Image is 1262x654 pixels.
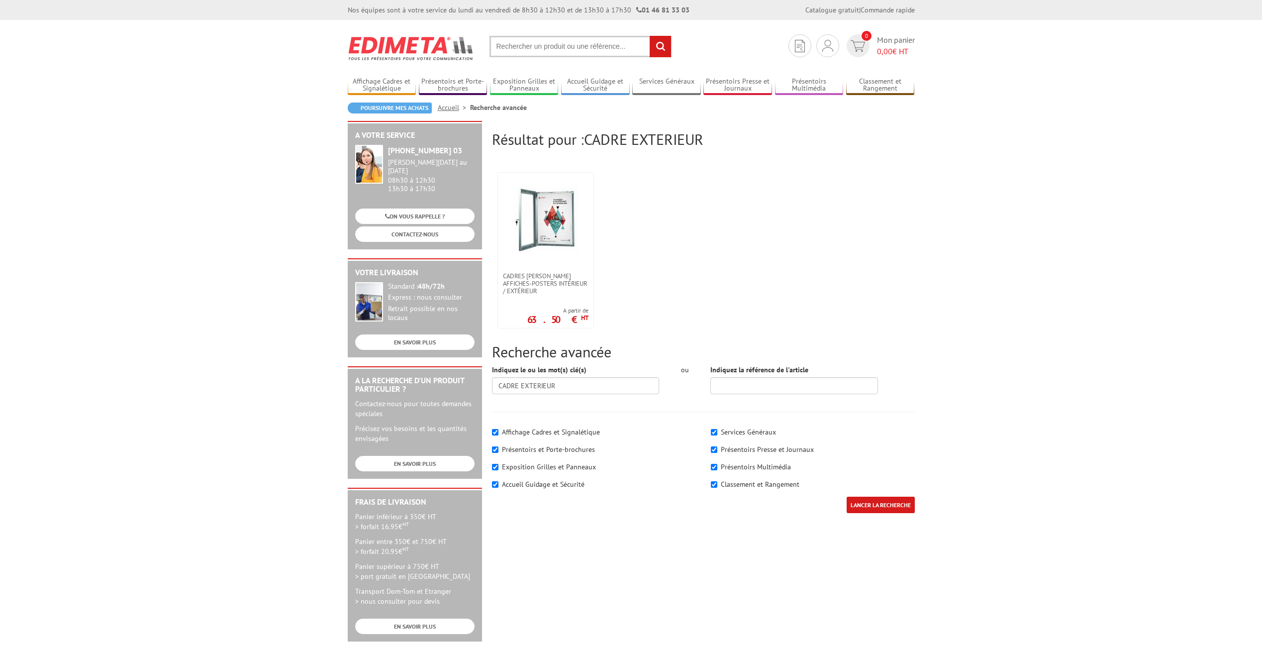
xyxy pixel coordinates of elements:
strong: 01 46 81 33 03 [636,5,689,14]
h2: Recherche avancée [492,343,915,360]
label: Accueil Guidage et Sécurité [502,480,584,489]
input: Accueil Guidage et Sécurité [492,481,498,488]
span: 0 [862,31,872,41]
a: Exposition Grilles et Panneaux [490,77,559,94]
a: Cadres [PERSON_NAME] affiches-posters intérieur / extérieur [498,272,593,295]
label: Classement et Rangement [721,480,799,489]
a: Présentoirs Presse et Journaux [703,77,772,94]
a: devis rapide 0 Mon panier 0,00€ HT [844,34,915,57]
h2: Votre livraison [355,268,475,277]
input: Classement et Rangement [711,481,717,488]
span: Mon panier [877,34,915,57]
input: Rechercher un produit ou une référence... [489,36,672,57]
span: 0,00 [877,46,892,56]
div: Standard : [388,282,475,291]
img: devis rapide [822,40,833,52]
a: CONTACTEZ-NOUS [355,226,475,242]
div: Retrait possible en nos locaux [388,305,475,323]
div: ou [674,365,695,375]
span: > forfait 20.95€ [355,547,409,556]
a: Accueil [438,103,470,112]
p: Transport Dom-Tom et Etranger [355,586,475,606]
label: Présentoirs et Porte-brochures [502,445,595,454]
label: Présentoirs Presse et Journaux [721,445,814,454]
img: widget-service.jpg [355,145,383,184]
span: Cadres [PERSON_NAME] affiches-posters intérieur / extérieur [503,272,588,295]
img: Cadres vitrines affiches-posters intérieur / extérieur [513,188,578,252]
a: ON VOUS RAPPELLE ? [355,209,475,224]
li: Recherche avancée [470,103,527,112]
a: EN SAVOIR PLUS [355,619,475,634]
input: Exposition Grilles et Panneaux [492,464,498,470]
img: devis rapide [851,40,865,52]
div: | [805,5,915,15]
p: Panier supérieur à 750€ HT [355,561,475,581]
input: Affichage Cadres et Signalétique [492,429,498,436]
a: Affichage Cadres et Signalétique [348,77,416,94]
h2: A votre service [355,131,475,140]
label: Exposition Grilles et Panneaux [502,462,596,471]
input: rechercher [650,36,671,57]
a: Accueil Guidage et Sécurité [561,77,630,94]
sup: HT [402,521,409,528]
sup: HT [581,314,588,322]
p: Contactez-nous pour toutes demandes spéciales [355,399,475,419]
a: EN SAVOIR PLUS [355,456,475,471]
a: Catalogue gratuit [805,5,859,14]
div: 08h30 à 12h30 13h30 à 17h30 [388,158,475,193]
strong: 48h/72h [418,282,445,291]
label: Présentoirs Multimédia [721,462,791,471]
strong: [PHONE_NUMBER] 03 [388,145,462,155]
div: [PERSON_NAME][DATE] au [DATE] [388,158,475,175]
span: A partir de [527,307,588,315]
p: Précisez vos besoins et les quantités envisagées [355,424,475,443]
img: Edimeta [348,30,475,67]
p: Panier inférieur à 350€ HT [355,512,475,532]
input: Présentoirs Presse et Journaux [711,446,717,453]
input: Présentoirs Multimédia [711,464,717,470]
input: LANCER LA RECHERCHE [847,497,915,513]
a: Présentoirs et Porte-brochures [419,77,487,94]
sup: HT [402,545,409,552]
span: € HT [877,46,915,57]
h2: A la recherche d'un produit particulier ? [355,376,475,394]
label: Indiquez le ou les mot(s) clé(s) [492,365,586,375]
a: Services Généraux [632,77,701,94]
input: Présentoirs et Porte-brochures [492,446,498,453]
a: EN SAVOIR PLUS [355,334,475,350]
div: Express : nous consulter [388,293,475,302]
a: Présentoirs Multimédia [775,77,844,94]
a: Poursuivre mes achats [348,103,432,113]
h2: Frais de Livraison [355,498,475,507]
input: Services Généraux [711,429,717,436]
img: widget-livraison.jpg [355,282,383,322]
span: > nous consulter pour devis [355,597,440,606]
div: Nos équipes sont à votre service du lundi au vendredi de 8h30 à 12h30 et de 13h30 à 17h30 [348,5,689,15]
span: > forfait 16.95€ [355,522,409,531]
h2: Résultat pour : [492,131,915,147]
a: Classement et Rangement [846,77,915,94]
p: Panier entre 350€ et 750€ HT [355,537,475,556]
span: CADRE EXTERIEUR [584,129,703,149]
label: Indiquez la référence de l'article [710,365,808,375]
span: > port gratuit en [GEOGRAPHIC_DATA] [355,572,470,581]
label: Services Généraux [721,428,776,436]
a: Commande rapide [861,5,915,14]
img: devis rapide [795,40,805,52]
label: Affichage Cadres et Signalétique [502,428,600,436]
p: 63.50 € [527,317,588,323]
